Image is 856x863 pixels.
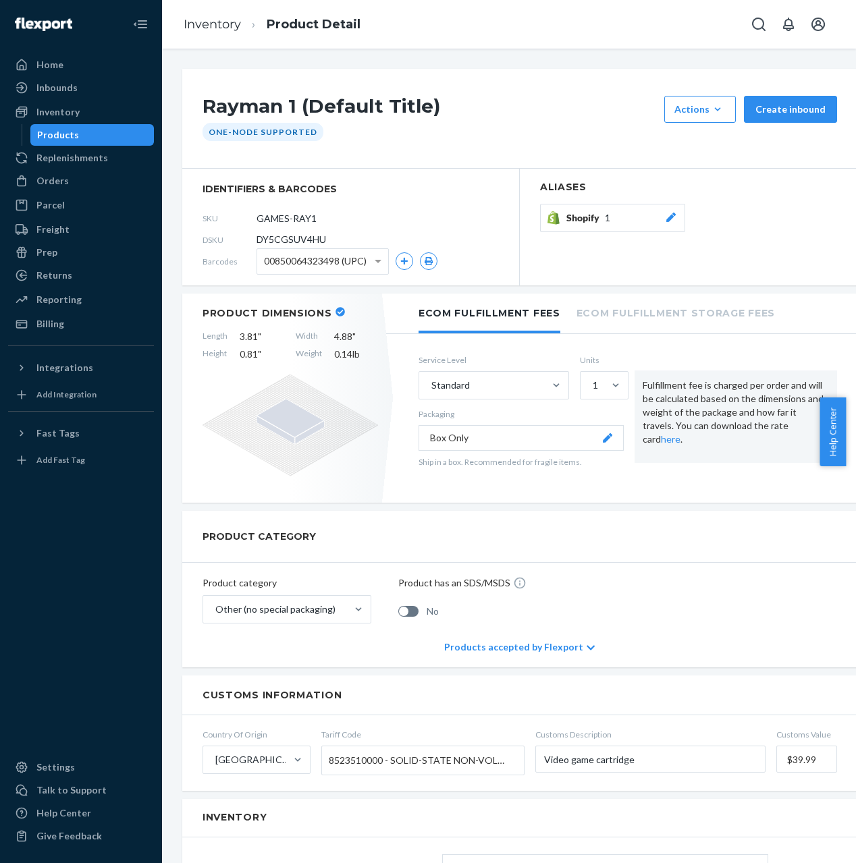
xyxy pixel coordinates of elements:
[15,18,72,31] img: Flexport logo
[820,397,846,466] span: Help Center
[635,370,837,462] div: Fulfillment fee is charged per order and will be calculated based on the dimensions and weight of...
[8,825,154,847] button: Give Feedback
[8,170,154,192] a: Orders
[36,151,108,165] div: Replenishments
[36,293,82,306] div: Reporting
[203,234,257,246] span: DSKU
[36,361,93,374] div: Integrations
[257,233,326,246] span: DY5CGSUV4HU
[427,605,439,618] span: No
[8,289,154,310] a: Reporting
[203,307,332,319] h2: Product Dimensions
[321,729,525,740] span: Tariff Code
[214,603,215,616] input: Other (no special packaging)
[775,11,802,38] button: Open notifications
[203,123,323,141] div: One-Node Supported
[540,204,685,232] button: Shopify1
[605,211,610,225] span: 1
[203,96,658,123] h1: Rayman 1 (Default Title)
[8,357,154,379] button: Integrations
[203,729,311,740] span: Country Of Origin
[127,11,154,38] button: Close Navigation
[419,354,569,366] label: Service Level
[36,389,97,400] div: Add Integration
[334,347,378,361] span: 0.14 lb
[214,753,215,767] input: [GEOGRAPHIC_DATA]
[329,749,510,772] span: 8523510000 - SOLID-STATE NON-VOLATILE STORAGE DEVICES FOR THE RECORDING OF SOUND OR OTHER PHENOMENA
[8,77,154,99] a: Inbounds
[203,812,837,823] h2: Inventory
[203,524,316,549] h2: PRODUCT CATEGORY
[36,317,64,331] div: Billing
[776,746,837,773] input: Customs Value
[8,384,154,406] a: Add Integration
[577,294,775,331] li: Ecom Fulfillment Storage Fees
[334,330,378,343] span: 4.88
[258,331,261,342] span: "
[203,689,837,701] h2: Customs Information
[36,58,63,72] div: Home
[215,753,292,767] div: [GEOGRAPHIC_DATA]
[8,101,154,123] a: Inventory
[593,379,598,392] div: 1
[36,223,70,236] div: Freight
[203,256,257,267] span: Barcodes
[36,783,107,797] div: Talk to Support
[203,576,371,590] p: Product category
[203,182,499,196] span: identifiers & barcodes
[8,802,154,824] a: Help Center
[431,379,470,392] div: Standard
[419,408,624,420] p: Packaging
[30,124,155,146] a: Products
[36,454,85,466] div: Add Fast Tag
[36,829,102,843] div: Give Feedback
[36,246,57,259] div: Prep
[203,213,257,224] span: SKU
[664,96,736,123] button: Actions
[264,250,367,273] span: 00850064323498 (UPC)
[203,330,228,343] span: Length
[296,330,322,343] span: Width
[674,103,726,116] div: Actions
[8,422,154,444] button: Fast Tags
[215,603,336,616] div: Other (no special packaging)
[36,760,75,774] div: Settings
[8,54,154,76] a: Home
[535,729,766,740] span: Customs Description
[661,433,680,445] a: here
[36,105,80,119] div: Inventory
[8,449,154,471] a: Add Fast Tag
[36,174,69,188] div: Orders
[36,81,78,94] div: Inbounds
[580,354,624,366] label: Units
[8,756,154,778] a: Settings
[184,17,241,32] a: Inventory
[8,265,154,286] a: Returns
[173,5,371,45] ol: breadcrumbs
[8,147,154,169] a: Replenishments
[240,330,284,343] span: 3.81
[37,128,79,142] div: Products
[805,11,832,38] button: Open account menu
[419,425,624,451] button: Box Only
[744,96,837,123] button: Create inbound
[258,348,261,360] span: "
[8,194,154,216] a: Parcel
[540,182,837,192] h2: Aliases
[36,269,72,282] div: Returns
[776,729,837,740] span: Customs Value
[8,779,154,801] button: Talk to Support
[419,456,624,468] p: Ship in a box. Recommended for fragile items.
[8,219,154,240] a: Freight
[240,347,284,361] span: 0.81
[430,379,431,392] input: Standard
[296,347,322,361] span: Weight
[745,11,772,38] button: Open Search Box
[398,576,510,590] p: Product has an SDS/MSDS
[36,806,91,820] div: Help Center
[36,198,65,212] div: Parcel
[352,331,356,342] span: "
[203,347,228,361] span: Height
[444,627,595,667] div: Products accepted by Flexport
[267,17,360,32] a: Product Detail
